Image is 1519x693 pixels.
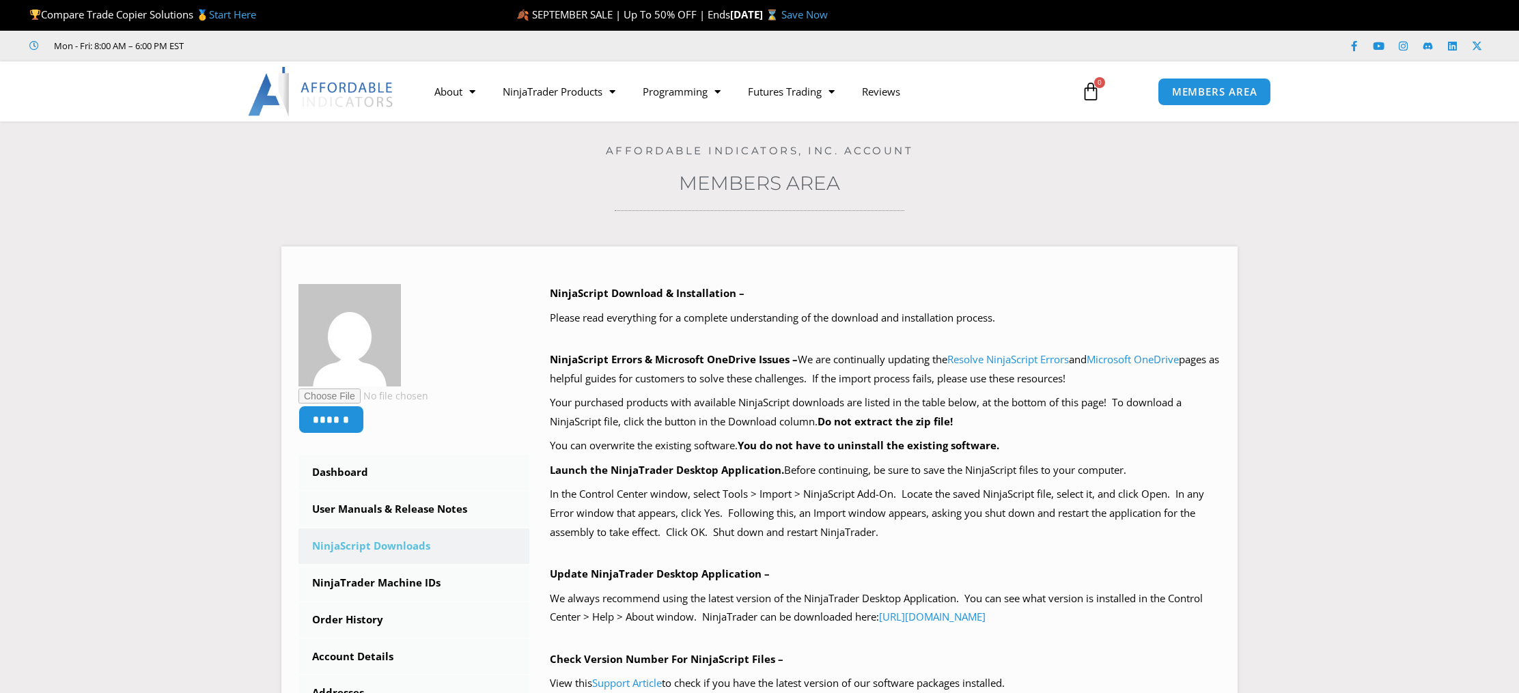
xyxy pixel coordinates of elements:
p: View this to check if you have the latest version of our software packages installed. [550,674,1221,693]
a: Members Area [679,171,840,195]
span: 0 [1094,77,1105,88]
a: Order History [298,602,529,638]
p: We are continually updating the and pages as helpful guides for customers to solve these challeng... [550,350,1221,388]
b: NinjaScript Download & Installation – [550,286,744,300]
a: NinjaTrader Machine IDs [298,565,529,601]
a: NinjaTrader Products [489,76,629,107]
b: Do not extract the zip file! [818,414,953,428]
p: Please read everything for a complete understanding of the download and installation process. [550,309,1221,328]
a: User Manuals & Release Notes [298,492,529,527]
strong: [DATE] ⌛ [730,8,781,21]
span: Mon - Fri: 8:00 AM – 6:00 PM EST [51,38,184,54]
p: Before continuing, be sure to save the NinjaScript files to your computer. [550,461,1221,480]
a: Account Details [298,639,529,675]
p: In the Control Center window, select Tools > Import > NinjaScript Add-On. Locate the saved NinjaS... [550,485,1221,542]
a: Microsoft OneDrive [1087,352,1179,366]
a: Support Article [592,676,662,690]
a: Save Now [781,8,828,21]
img: 451ff9c848172139b33a0cb0584b24d5f505860cf83f12d1f8dd246b816e41b1 [298,284,401,386]
a: Resolve NinjaScript Errors [947,352,1069,366]
b: Check Version Number For NinjaScript Files – [550,652,783,666]
b: NinjaScript Errors & Microsoft OneDrive Issues – [550,352,798,366]
nav: Menu [421,76,1065,107]
a: Dashboard [298,455,529,490]
p: You can overwrite the existing software. [550,436,1221,455]
span: Compare Trade Copier Solutions 🥇 [29,8,256,21]
p: We always recommend using the latest version of the NinjaTrader Desktop Application. You can see ... [550,589,1221,627]
p: Your purchased products with available NinjaScript downloads are listed in the table below, at th... [550,393,1221,432]
a: About [421,76,489,107]
a: Programming [629,76,734,107]
a: NinjaScript Downloads [298,528,529,564]
img: 🏆 [30,10,40,20]
a: 0 [1061,72,1121,111]
span: MEMBERS AREA [1172,87,1257,97]
b: You do not have to uninstall the existing software. [738,438,999,452]
iframe: Customer reviews powered by Trustpilot [203,39,408,53]
b: Update NinjaTrader Desktop Application – [550,567,770,580]
span: 🍂 SEPTEMBER SALE | Up To 50% OFF | Ends [516,8,730,21]
a: MEMBERS AREA [1158,78,1272,106]
a: Reviews [848,76,914,107]
b: Launch the NinjaTrader Desktop Application. [550,463,784,477]
a: Affordable Indicators, Inc. Account [606,144,914,157]
a: Futures Trading [734,76,848,107]
img: LogoAI | Affordable Indicators – NinjaTrader [248,67,395,116]
a: Start Here [209,8,256,21]
a: [URL][DOMAIN_NAME] [879,610,986,623]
